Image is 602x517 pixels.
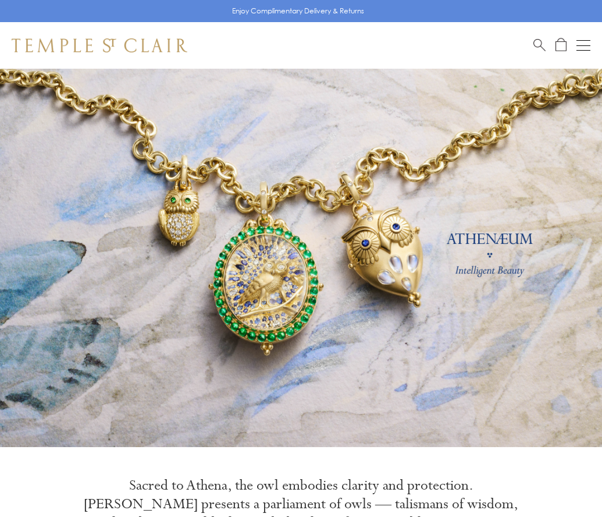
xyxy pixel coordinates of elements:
img: Temple St. Clair [12,38,187,52]
a: Open Shopping Bag [555,38,567,52]
button: Open navigation [576,38,590,52]
p: Enjoy Complimentary Delivery & Returns [232,5,364,17]
a: Search [533,38,546,52]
